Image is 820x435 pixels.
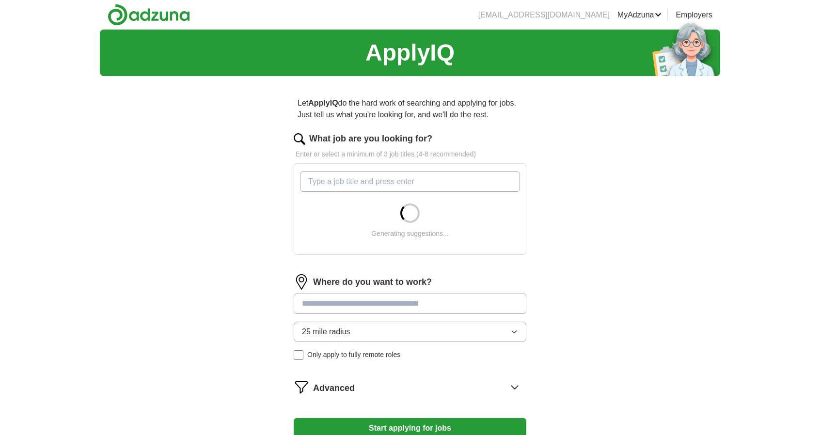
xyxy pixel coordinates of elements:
[313,382,355,395] span: Advanced
[307,350,400,360] span: Only apply to fully remote roles
[294,274,309,290] img: location.png
[371,229,449,239] div: Generating suggestions...
[294,350,303,360] input: Only apply to fully remote roles
[617,9,662,21] a: MyAdzuna
[676,9,712,21] a: Employers
[294,133,305,145] img: search.png
[313,276,432,289] label: Where do you want to work?
[302,326,350,338] span: 25 mile radius
[294,322,526,342] button: 25 mile radius
[108,4,190,26] img: Adzuna logo
[365,35,455,70] h1: ApplyIQ
[294,93,526,124] p: Let do the hard work of searching and applying for jobs. Just tell us what you're looking for, an...
[478,9,610,21] li: [EMAIL_ADDRESS][DOMAIN_NAME]
[309,132,432,145] label: What job are you looking for?
[294,149,526,159] p: Enter or select a minimum of 3 job titles (4-8 recommended)
[308,99,338,107] strong: ApplyIQ
[294,379,309,395] img: filter
[300,171,520,192] input: Type a job title and press enter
